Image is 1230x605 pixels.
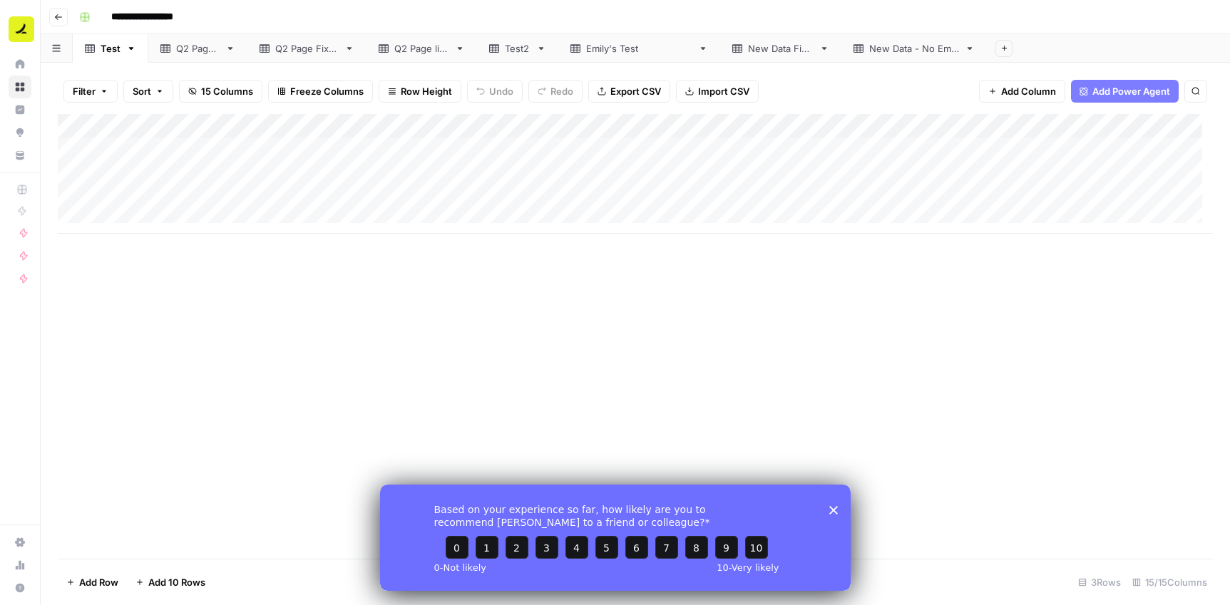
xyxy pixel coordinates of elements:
[528,80,583,103] button: Redo
[558,34,720,63] a: [PERSON_NAME]'s Test
[1001,84,1056,98] span: Add Column
[9,531,31,554] a: Settings
[379,80,461,103] button: Row Height
[148,34,247,63] a: Q2 Page 1
[367,34,477,63] a: Q2 Page live
[290,84,364,98] span: Freeze Columns
[63,80,118,103] button: Filter
[1127,571,1213,594] div: 15/15 Columns
[676,80,759,103] button: Import CSV
[123,80,173,103] button: Sort
[9,11,31,47] button: Workspace: Ramp
[586,41,692,56] div: [PERSON_NAME]'s Test
[9,53,31,76] a: Home
[58,571,127,594] button: Add Row
[9,576,31,599] button: Help + Support
[127,571,214,594] button: Add 10 Rows
[550,84,573,98] span: Redo
[979,80,1065,103] button: Add Column
[148,575,205,589] span: Add 10 Rows
[477,34,558,63] a: Test2
[401,84,452,98] span: Row Height
[841,34,987,63] a: New Data - No Email
[101,41,121,56] div: Test
[748,41,814,56] div: New Data Final
[1071,80,1179,103] button: Add Power Agent
[176,41,220,56] div: Q2 Page 1
[133,84,151,98] span: Sort
[179,80,262,103] button: 15 Columns
[247,34,367,63] a: Q2 Page Fixed
[588,80,670,103] button: Export CSV
[394,41,449,56] div: Q2 Page live
[9,76,31,98] a: Browse
[467,80,523,103] button: Undo
[73,84,96,98] span: Filter
[698,84,749,98] span: Import CSV
[489,84,513,98] span: Undo
[9,554,31,576] a: Usage
[9,121,31,144] a: Opportunities
[505,41,531,56] div: Test2
[73,34,148,63] a: Test
[275,41,339,56] div: Q2 Page Fixed
[79,575,118,589] span: Add Row
[9,16,34,42] img: Ramp Logo
[201,84,253,98] span: 15 Columns
[9,144,31,167] a: Your Data
[1072,571,1127,594] div: 3 Rows
[9,98,31,121] a: Insights
[268,80,373,103] button: Freeze Columns
[869,41,959,56] div: New Data - No Email
[610,84,661,98] span: Export CSV
[380,485,851,591] iframe: Survey from AirOps
[1092,84,1170,98] span: Add Power Agent
[720,34,841,63] a: New Data Final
